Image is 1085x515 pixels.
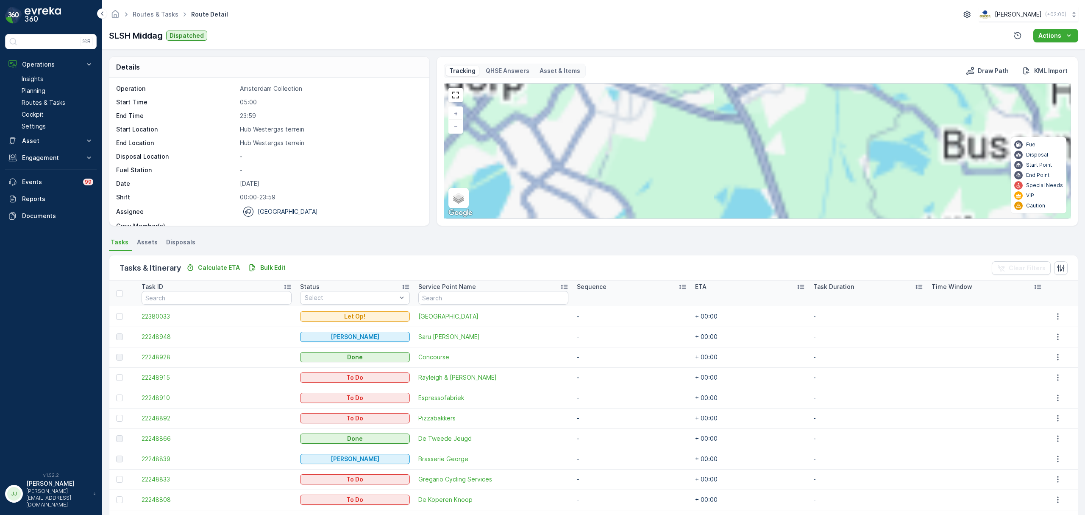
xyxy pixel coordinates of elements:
span: Disposals [166,238,195,246]
div: Toggle Row Selected [116,313,123,320]
div: Toggle Row Selected [116,354,123,361]
button: Engagement [5,149,97,166]
a: 22248892 [142,414,292,423]
p: Start Point [1026,162,1052,168]
span: Pizzabakkers [418,414,568,423]
td: - [809,490,927,510]
a: De Tweede Jeugd [418,434,568,443]
p: End Location [116,139,236,147]
p: Documents [22,212,93,220]
td: - [573,347,691,367]
p: SLSH Middag [109,29,163,42]
p: Assignee [116,207,144,216]
td: - [573,367,691,388]
p: Settings [22,122,46,131]
p: Events [22,178,78,186]
div: Toggle Row Selected [116,374,123,381]
a: Insights [18,73,97,85]
div: Toggle Row Selected [116,496,123,503]
button: KML Import [1019,66,1071,76]
p: [PERSON_NAME] [331,333,379,341]
p: Details [116,62,140,72]
p: Hub Westergas terrein [240,125,420,134]
td: - [573,428,691,449]
a: Planning [18,85,97,97]
td: - [573,449,691,469]
td: - [573,490,691,510]
p: Reports [22,195,93,203]
a: Routes & Tasks [18,97,97,109]
a: Concourse [418,353,568,361]
button: Calculate ETA [183,263,243,273]
a: 22248948 [142,333,292,341]
button: Clear Filters [992,261,1051,275]
a: 22248866 [142,434,292,443]
a: Documents [5,207,97,224]
p: ETA [695,283,707,291]
td: - [809,428,927,449]
td: - [573,306,691,327]
button: To Do [300,495,410,505]
p: To Do [346,414,363,423]
input: Search [142,291,292,305]
td: + 00:00 [691,388,809,408]
a: Zoom In [449,107,462,120]
button: Dispatched [166,31,207,41]
button: Bulk Edit [245,263,289,273]
button: JJ[PERSON_NAME][PERSON_NAME][EMAIL_ADDRESS][DOMAIN_NAME] [5,479,97,508]
p: Routes & Tasks [22,98,65,107]
p: Calculate ETA [198,263,240,272]
p: Disposal [1026,151,1048,158]
p: To Do [346,495,363,504]
a: De Koperen Knoop [418,495,568,504]
td: + 00:00 [691,367,809,388]
div: Toggle Row Selected [116,395,123,401]
span: 22248808 [142,495,292,504]
a: View Fullscreen [449,89,462,101]
a: Gregario Cycling Services [418,475,568,484]
td: - [573,327,691,347]
div: JJ [7,487,21,501]
p: Clear Filters [1009,264,1046,272]
td: - [809,408,927,428]
div: Toggle Row Selected [116,435,123,442]
span: 22248928 [142,353,292,361]
p: Dispatched [170,31,204,40]
input: Search [418,291,568,305]
span: v 1.52.2 [5,473,97,478]
span: Route Detail [189,10,230,19]
p: [PERSON_NAME] [995,10,1042,19]
p: [DATE] [240,179,420,188]
p: 05:00 [240,98,420,106]
p: Insights [22,75,43,83]
span: Espressofabriek [418,394,568,402]
p: VIP [1026,192,1034,199]
p: Status [300,283,320,291]
a: Zoom Out [449,120,462,133]
p: Special Needs [1026,182,1063,189]
td: - [809,469,927,490]
p: Hub Westergas terrein [240,139,420,147]
p: Disposal Location [116,152,236,161]
p: Date [116,179,236,188]
button: To Do [300,474,410,484]
a: 22248910 [142,394,292,402]
p: Fuel [1026,141,1037,148]
td: - [809,367,927,388]
span: Tasks [111,238,128,246]
p: Sequence [577,283,606,291]
td: - [809,327,927,347]
p: Crew Member(s) [116,222,236,230]
td: - [573,388,691,408]
span: 22248833 [142,475,292,484]
span: 22248839 [142,455,292,463]
div: 0 [444,84,1071,218]
p: Start Location [116,125,236,134]
img: logo [5,7,22,24]
p: Actions [1038,31,1061,40]
p: To Do [346,373,363,382]
a: 22380033 [142,312,292,321]
span: Rayleigh & [PERSON_NAME] [418,373,568,382]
